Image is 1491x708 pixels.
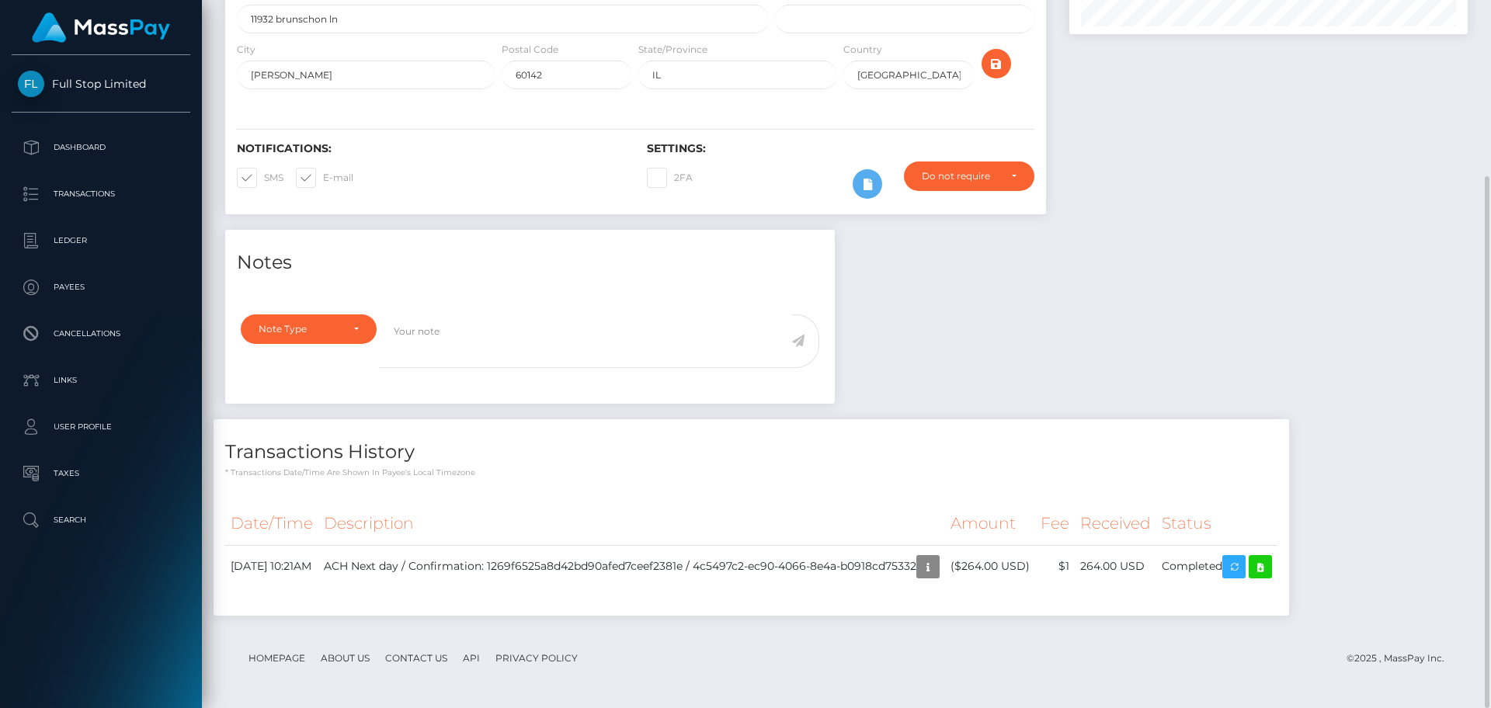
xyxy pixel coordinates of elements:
[647,168,693,188] label: 2FA
[18,322,184,345] p: Cancellations
[18,229,184,252] p: Ledger
[945,545,1035,588] td: ($264.00 USD)
[12,268,190,307] a: Payees
[638,43,707,57] label: State/Province
[12,175,190,213] a: Transactions
[1035,545,1075,588] td: $1
[318,545,945,588] td: ACH Next day / Confirmation: 1269f6525a8d42bd90afed7ceef2381e / 4c5497c2-ec90-4066-8e4a-b0918cd75332
[237,142,624,155] h6: Notifications:
[241,314,377,344] button: Note Type
[237,168,283,188] label: SMS
[259,323,341,335] div: Note Type
[18,136,184,159] p: Dashboard
[1075,502,1156,545] th: Received
[237,43,255,57] label: City
[489,646,584,670] a: Privacy Policy
[1156,502,1277,545] th: Status
[18,182,184,206] p: Transactions
[502,43,558,57] label: Postal Code
[296,168,353,188] label: E-mail
[12,221,190,260] a: Ledger
[922,170,999,182] div: Do not require
[12,501,190,540] a: Search
[1075,545,1156,588] td: 264.00 USD
[225,502,318,545] th: Date/Time
[18,415,184,439] p: User Profile
[843,43,882,57] label: Country
[18,369,184,392] p: Links
[315,646,376,670] a: About Us
[18,508,184,532] p: Search
[379,646,454,670] a: Contact Us
[242,646,311,670] a: Homepage
[12,77,190,91] span: Full Stop Limited
[225,545,318,588] td: [DATE] 10:21AM
[12,361,190,400] a: Links
[12,408,190,446] a: User Profile
[237,249,823,276] h4: Notes
[457,646,486,670] a: API
[32,12,170,43] img: MassPay Logo
[1156,545,1277,588] td: Completed
[12,314,190,353] a: Cancellations
[945,502,1035,545] th: Amount
[1347,650,1456,667] div: © 2025 , MassPay Inc.
[647,142,1034,155] h6: Settings:
[225,439,1277,466] h4: Transactions History
[904,161,1034,191] button: Do not require
[18,276,184,299] p: Payees
[1035,502,1075,545] th: Fee
[18,71,44,97] img: Full Stop Limited
[318,502,945,545] th: Description
[12,128,190,167] a: Dashboard
[12,454,190,493] a: Taxes
[18,462,184,485] p: Taxes
[225,467,1277,478] p: * Transactions date/time are shown in payee's local timezone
